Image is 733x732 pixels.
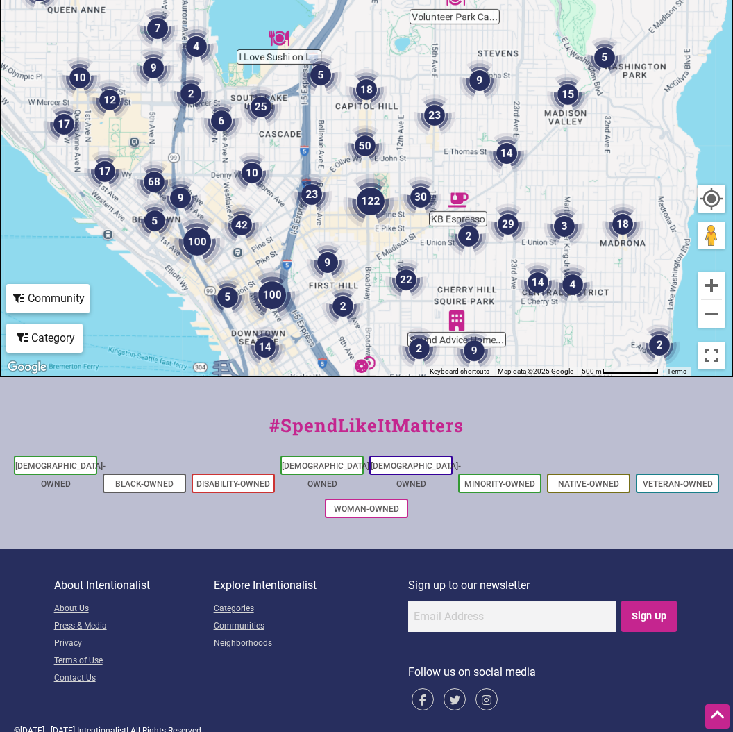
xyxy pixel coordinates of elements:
[6,284,90,313] div: Filter by Community
[84,151,126,192] div: 17
[584,37,625,78] div: 5
[464,479,535,489] a: Minority-Owned
[8,325,81,351] div: Category
[430,367,489,376] button: Keyboard shortcuts
[371,461,461,489] a: [DEMOGRAPHIC_DATA]-Owned
[517,262,559,303] div: 14
[207,276,248,318] div: 5
[346,69,387,110] div: 18
[6,324,83,353] div: Filter by category
[169,214,225,269] div: 100
[214,618,408,635] a: Communities
[558,479,619,489] a: Native-Owned
[244,326,286,368] div: 14
[240,86,282,128] div: 25
[398,328,440,369] div: 2
[137,8,178,49] div: 7
[448,215,489,257] div: 2
[697,340,727,370] button: Toggle fullscreen view
[698,222,725,249] button: Drag Pegman onto the map to open Street View
[544,206,585,247] div: 3
[133,47,174,89] div: 9
[115,479,174,489] a: Black-Owned
[334,504,399,514] a: Woman-Owned
[54,576,214,594] p: About Intentionalist
[15,461,106,489] a: [DEMOGRAPHIC_DATA]-Owned
[176,26,217,67] div: 4
[59,57,101,99] div: 10
[231,152,273,194] div: 10
[408,663,680,681] p: Follow us on social media
[8,285,88,312] div: Community
[54,670,214,688] a: Contact Us
[643,479,713,489] a: Veteran-Owned
[54,618,214,635] a: Press & Media
[282,461,372,489] a: [DEMOGRAPHIC_DATA]-Owned
[170,73,212,115] div: 2
[343,174,398,229] div: 122
[552,264,593,306] div: 4
[244,267,300,323] div: 100
[547,74,589,115] div: 15
[269,28,289,49] div: I Love Sushi on Lake Union
[4,358,50,376] img: Google
[54,653,214,670] a: Terms of Use
[322,285,364,327] div: 2
[698,185,725,213] button: Your Location
[54,635,214,653] a: Privacy
[408,601,616,632] input: Email Address
[408,576,680,594] p: Sign up to our newsletter
[487,203,529,245] div: 29
[307,242,348,283] div: 9
[196,479,270,489] a: Disability-Owned
[355,354,376,375] div: Haru
[214,576,408,594] p: Explore Intentionalist
[621,601,677,632] input: Sign Up
[385,259,427,301] div: 22
[201,100,242,142] div: 6
[400,176,441,218] div: 30
[134,200,176,242] div: 5
[448,190,469,210] div: KB Espresso
[54,601,214,618] a: About Us
[43,103,85,145] div: 17
[133,161,175,203] div: 68
[89,79,130,121] div: 12
[160,177,201,219] div: 9
[486,133,528,174] div: 14
[602,203,643,245] div: 18
[639,324,680,366] div: 2
[459,60,500,101] div: 9
[705,704,730,729] div: Scroll Back to Top
[453,330,495,372] div: 9
[221,204,262,246] div: 42
[578,367,663,376] button: Map Scale: 500 m per 78 pixels
[344,125,386,167] div: 50
[698,272,725,299] button: Zoom in
[4,358,50,376] a: Open this area in Google Maps (opens a new window)
[582,367,602,375] span: 500 m
[667,367,686,375] a: Terms
[291,174,332,215] div: 23
[446,310,467,331] div: Sound Advice Home Inspection
[698,300,725,328] button: Zoom out
[214,601,408,618] a: Categories
[414,94,455,136] div: 23
[498,367,573,375] span: Map data ©2025 Google
[214,635,408,653] a: Neighborhoods
[300,54,342,96] div: 5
